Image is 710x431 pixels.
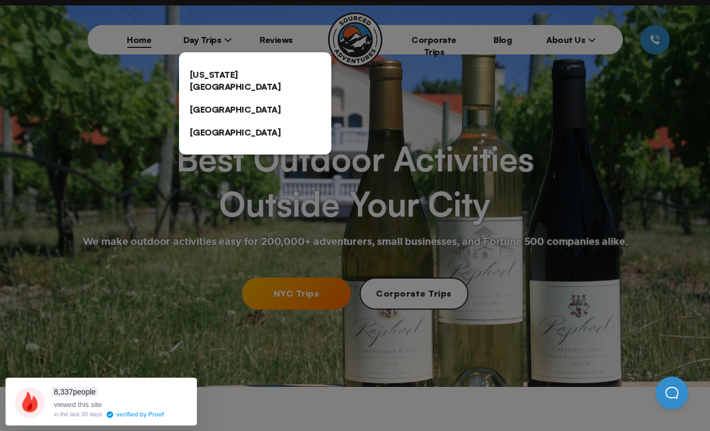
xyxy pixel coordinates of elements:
a: [US_STATE][GEOGRAPHIC_DATA] [179,63,331,98]
iframe: Help Scout Beacon - Open [656,377,688,409]
span: viewed this site [54,401,102,409]
a: [GEOGRAPHIC_DATA] [179,121,331,144]
span: people [52,387,98,397]
a: [GEOGRAPHIC_DATA] [179,98,331,121]
span: 8,337 [54,387,73,396]
div: in the last 30 days [54,411,102,417]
